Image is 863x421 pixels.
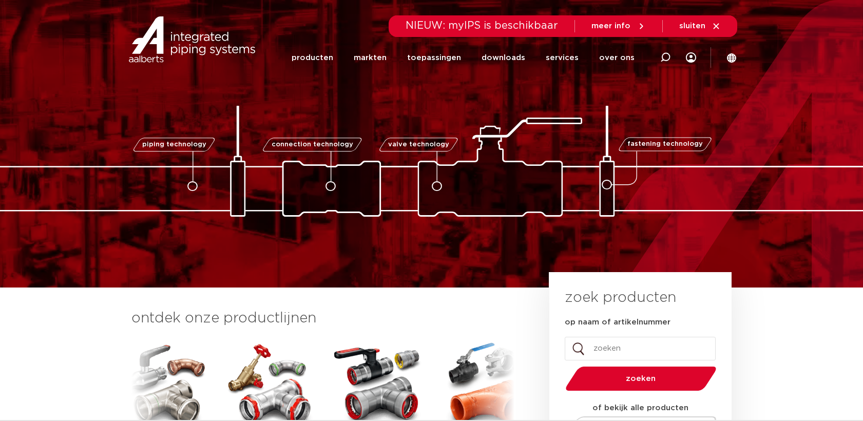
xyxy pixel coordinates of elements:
h3: zoek producten [565,288,676,308]
div: my IPS [686,37,696,79]
span: valve technology [388,141,449,148]
a: meer info [591,22,646,31]
a: markten [354,37,387,79]
span: fastening technology [627,141,703,148]
h3: ontdek onze productlijnen [131,308,514,329]
label: op naam of artikelnummer [565,317,670,328]
span: sluiten [679,22,705,30]
a: toepassingen [407,37,461,79]
span: meer info [591,22,630,30]
nav: Menu [292,37,635,79]
input: zoeken [565,337,716,360]
a: downloads [482,37,525,79]
a: sluiten [679,22,721,31]
button: zoeken [561,366,720,392]
a: services [546,37,579,79]
span: zoeken [592,375,690,382]
a: over ons [599,37,635,79]
span: connection technology [271,141,353,148]
span: NIEUW: myIPS is beschikbaar [406,21,558,31]
span: piping technology [142,141,206,148]
strong: of bekijk alle producten [592,404,688,412]
a: producten [292,37,333,79]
